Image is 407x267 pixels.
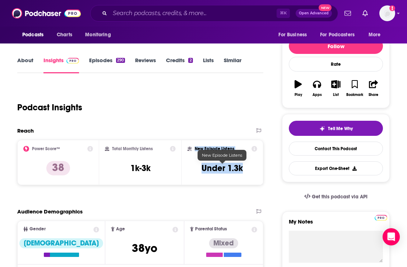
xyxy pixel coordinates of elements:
[389,5,395,11] svg: Add a profile image
[116,58,125,63] div: 290
[312,194,367,200] span: Get this podcast via API
[307,75,326,101] button: Apps
[346,93,363,97] div: Bookmark
[289,57,383,72] div: Rate
[52,28,77,42] a: Charts
[299,11,329,15] span: Open Advanced
[66,58,79,64] img: Podchaser Pro
[132,241,157,255] span: 38 yo
[289,142,383,156] a: Contact This Podcast
[203,57,214,73] a: Lists
[17,57,33,73] a: About
[32,146,60,151] h2: Power Score™
[80,28,120,42] button: open menu
[224,57,241,73] a: Similar
[364,28,390,42] button: open menu
[130,163,151,174] h3: 1k-3k
[383,228,400,245] div: Open Intercom Messenger
[379,5,395,21] button: Show profile menu
[360,7,371,19] a: Show notifications dropdown
[116,227,125,231] span: Age
[85,30,111,40] span: Monitoring
[278,30,307,40] span: For Business
[202,163,243,174] h3: Under 1.3k
[17,208,83,215] h2: Audience Demographics
[135,57,156,73] a: Reviews
[299,188,373,206] a: Get this podcast via API
[209,238,238,248] div: Mixed
[375,215,387,221] img: Podchaser Pro
[328,126,353,132] span: Tell Me Why
[369,93,378,97] div: Share
[43,57,79,73] a: InsightsPodchaser Pro
[19,238,103,248] div: [DEMOGRAPHIC_DATA]
[289,38,383,54] button: Follow
[289,75,307,101] button: Play
[277,9,290,18] span: ⌘ K
[379,5,395,21] img: User Profile
[166,57,193,73] a: Credits2
[320,30,355,40] span: For Podcasters
[289,161,383,175] button: Export One-Sheet
[375,214,387,221] a: Pro website
[22,30,43,40] span: Podcasts
[202,153,242,158] span: New Episode Listens
[29,227,46,231] span: Gender
[364,75,383,101] button: Share
[315,28,365,42] button: open menu
[379,5,395,21] span: Logged in as alignPR
[327,75,345,101] button: List
[295,93,302,97] div: Play
[345,75,364,101] button: Bookmark
[188,58,193,63] div: 2
[313,93,322,97] div: Apps
[333,93,339,97] div: List
[57,30,72,40] span: Charts
[112,146,153,151] h2: Total Monthly Listens
[195,146,234,151] h2: New Episode Listens
[342,7,354,19] a: Show notifications dropdown
[110,8,277,19] input: Search podcasts, credits, & more...
[369,30,381,40] span: More
[289,218,383,231] label: My Notes
[90,5,338,22] div: Search podcasts, credits, & more...
[289,121,383,136] button: tell me why sparkleTell Me Why
[17,102,82,113] h1: Podcast Insights
[273,28,316,42] button: open menu
[296,9,332,18] button: Open AdvancedNew
[12,6,81,20] img: Podchaser - Follow, Share and Rate Podcasts
[46,161,70,175] p: 38
[319,126,325,132] img: tell me why sparkle
[89,57,125,73] a: Episodes290
[195,227,227,231] span: Parental Status
[17,28,53,42] button: open menu
[17,127,34,134] h2: Reach
[319,4,332,11] span: New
